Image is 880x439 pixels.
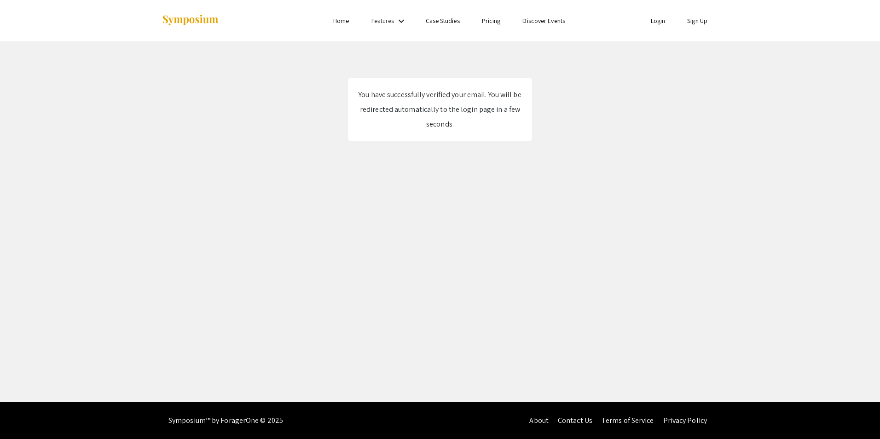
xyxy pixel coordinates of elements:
[371,17,394,25] a: Features
[529,416,549,425] a: About
[687,17,707,25] a: Sign Up
[7,398,39,432] iframe: Chat
[162,14,219,27] img: Symposium by ForagerOne
[522,17,565,25] a: Discover Events
[651,17,666,25] a: Login
[426,17,460,25] a: Case Studies
[663,416,707,425] a: Privacy Policy
[602,416,654,425] a: Terms of Service
[357,87,523,132] div: You have successfully verified your email. You will be redirected automatically to the login page...
[558,416,592,425] a: Contact Us
[482,17,501,25] a: Pricing
[168,402,283,439] div: Symposium™ by ForagerOne © 2025
[396,16,407,27] mat-icon: Expand Features list
[333,17,349,25] a: Home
